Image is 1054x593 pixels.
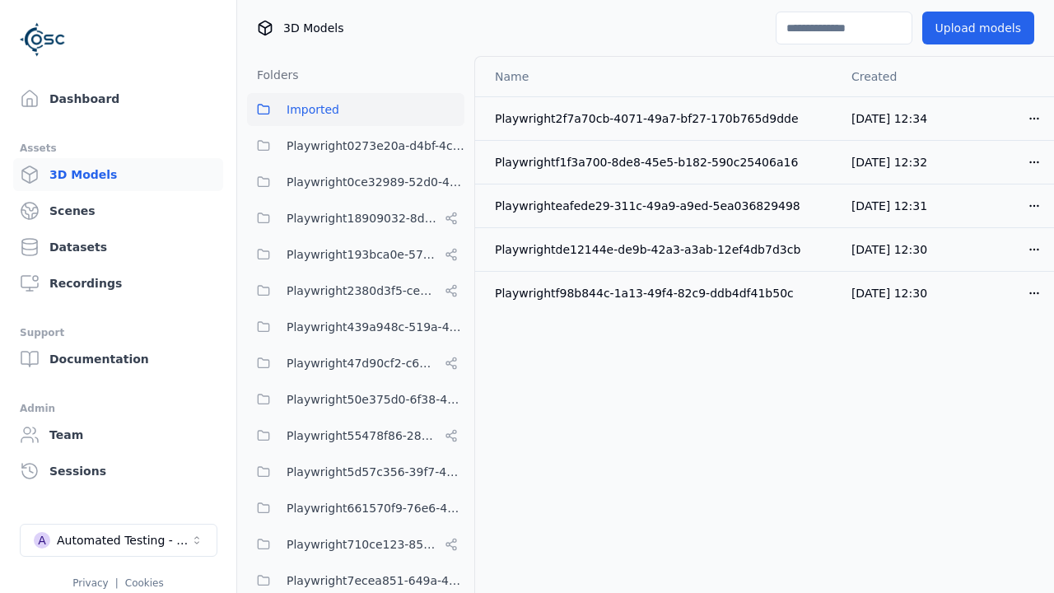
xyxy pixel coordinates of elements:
button: Imported [247,93,464,126]
a: Recordings [13,267,223,300]
span: Playwright18909032-8d07-45c5-9c81-9eec75d0b16b [287,208,438,228]
span: | [115,577,119,589]
div: Support [20,323,217,343]
th: Created [838,57,948,96]
button: Playwright47d90cf2-c635-4353-ba3b-5d4538945666 [247,347,464,380]
span: Playwright7ecea851-649a-419a-985e-fcff41a98b20 [287,571,464,591]
button: Playwright439a948c-519a-4ba0-ac1c-634c93574806 [247,311,464,343]
button: Playwright0273e20a-d4bf-4c59-8f37-7dc0f3c8cb60 [247,129,464,162]
span: Playwright55478f86-28dc-49b8-8d1f-c7b13b14578c [287,426,438,446]
button: Playwright661570f9-76e6-4333-96bd-72ea15cddfec [247,492,464,525]
span: Playwright710ce123-85fd-4f8c-9759-23c3308d8830 [287,535,438,554]
button: Playwright0ce32989-52d0-45cf-b5b9-59d5033d313a [247,166,464,198]
a: Privacy [72,577,108,589]
button: Playwright55478f86-28dc-49b8-8d1f-c7b13b14578c [247,419,464,452]
a: Team [13,418,223,451]
div: Playwrightde12144e-de9b-42a3-a3ab-12ef4db7d3cb [495,241,825,258]
a: Documentation [13,343,223,376]
span: Playwright50e375d0-6f38-48a7-96e0-b0dcfa24b72f [287,390,464,409]
span: Playwright2380d3f5-cebf-494e-b965-66be4d67505e [287,281,438,301]
span: [DATE] 12:32 [851,156,927,169]
span: Playwright5d57c356-39f7-47ed-9ab9-d0409ac6cddc [287,462,464,482]
div: A [34,532,50,549]
button: Playwright18909032-8d07-45c5-9c81-9eec75d0b16b [247,202,464,235]
button: Playwright50e375d0-6f38-48a7-96e0-b0dcfa24b72f [247,383,464,416]
span: [DATE] 12:30 [851,287,927,300]
div: Playwright2f7a70cb-4071-49a7-bf27-170b765d9dde [495,110,825,127]
span: Imported [287,100,339,119]
a: Sessions [13,455,223,488]
span: [DATE] 12:30 [851,243,927,256]
span: Playwright439a948c-519a-4ba0-ac1c-634c93574806 [287,317,464,337]
div: Playwrightf98b844c-1a13-49f4-82c9-ddb4df41b50c [495,285,825,301]
span: Playwright661570f9-76e6-4333-96bd-72ea15cddfec [287,498,464,518]
h3: Folders [247,67,299,83]
span: Playwright47d90cf2-c635-4353-ba3b-5d4538945666 [287,353,438,373]
a: Dashboard [13,82,223,115]
a: Cookies [125,577,164,589]
a: Datasets [13,231,223,264]
span: 3D Models [283,20,343,36]
button: Upload models [922,12,1034,44]
span: Playwright0ce32989-52d0-45cf-b5b9-59d5033d313a [287,172,464,192]
div: Admin [20,399,217,418]
span: Playwright0273e20a-d4bf-4c59-8f37-7dc0f3c8cb60 [287,136,464,156]
button: Playwright5d57c356-39f7-47ed-9ab9-d0409ac6cddc [247,455,464,488]
th: Name [475,57,838,96]
div: Assets [20,138,217,158]
button: Playwright2380d3f5-cebf-494e-b965-66be4d67505e [247,274,464,307]
a: Scenes [13,194,223,227]
img: Logo [20,16,66,63]
span: Playwright193bca0e-57fa-418d-8ea9-45122e711dc7 [287,245,438,264]
span: [DATE] 12:31 [851,199,927,212]
a: 3D Models [13,158,223,191]
button: Select a workspace [20,524,217,557]
div: Playwrighteafede29-311c-49a9-a9ed-5ea036829498 [495,198,825,214]
button: Playwright193bca0e-57fa-418d-8ea9-45122e711dc7 [247,238,464,271]
div: Automated Testing - Playwright [57,532,190,549]
div: Playwrightf1f3a700-8de8-45e5-b182-590c25406a16 [495,154,825,170]
span: [DATE] 12:34 [851,112,927,125]
button: Playwright710ce123-85fd-4f8c-9759-23c3308d8830 [247,528,464,561]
